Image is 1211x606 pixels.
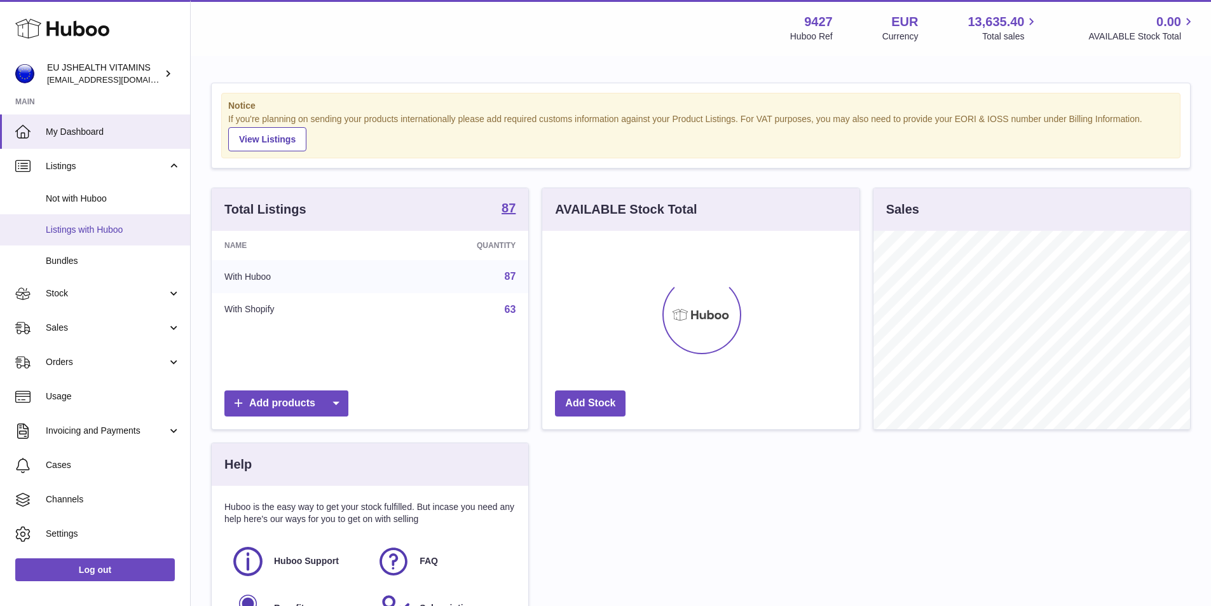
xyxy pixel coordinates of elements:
div: Currency [882,31,919,43]
span: Sales [46,322,167,334]
h3: Help [224,456,252,473]
div: EU JSHEALTH VITAMINS [47,62,161,86]
h3: Total Listings [224,201,306,218]
a: 87 [502,202,516,217]
strong: EUR [891,13,918,31]
span: Stock [46,287,167,300]
span: 13,635.40 [968,13,1024,31]
h3: AVAILABLE Stock Total [555,201,697,218]
span: Bundles [46,255,181,267]
span: Channels [46,493,181,506]
div: If you're planning on sending your products internationally please add required customs informati... [228,113,1173,151]
a: 13,635.40 Total sales [968,13,1039,43]
span: [EMAIL_ADDRESS][DOMAIN_NAME] [47,74,187,85]
span: Invoicing and Payments [46,425,167,437]
span: Total sales [982,31,1039,43]
span: Huboo Support [274,555,339,567]
span: Orders [46,356,167,368]
a: Add Stock [555,390,626,417]
div: Huboo Ref [790,31,833,43]
a: FAQ [376,544,509,579]
th: Name [212,231,383,260]
td: With Huboo [212,260,383,293]
a: Log out [15,558,175,581]
a: Huboo Support [231,544,364,579]
strong: Notice [228,100,1173,112]
a: 63 [505,304,516,315]
a: 87 [505,271,516,282]
p: Huboo is the easy way to get your stock fulfilled. But incase you need any help here's our ways f... [224,501,516,525]
span: My Dashboard [46,126,181,138]
span: Listings [46,160,167,172]
span: 0.00 [1156,13,1181,31]
a: View Listings [228,127,306,151]
h3: Sales [886,201,919,218]
strong: 87 [502,202,516,214]
span: Listings with Huboo [46,224,181,236]
span: FAQ [420,555,438,567]
a: Add products [224,390,348,417]
strong: 9427 [804,13,833,31]
th: Quantity [383,231,529,260]
a: 0.00 AVAILABLE Stock Total [1088,13,1196,43]
span: Settings [46,528,181,540]
span: Usage [46,390,181,403]
span: Cases [46,459,181,471]
span: AVAILABLE Stock Total [1088,31,1196,43]
span: Not with Huboo [46,193,181,205]
img: internalAdmin-9427@internal.huboo.com [15,64,34,83]
td: With Shopify [212,293,383,326]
